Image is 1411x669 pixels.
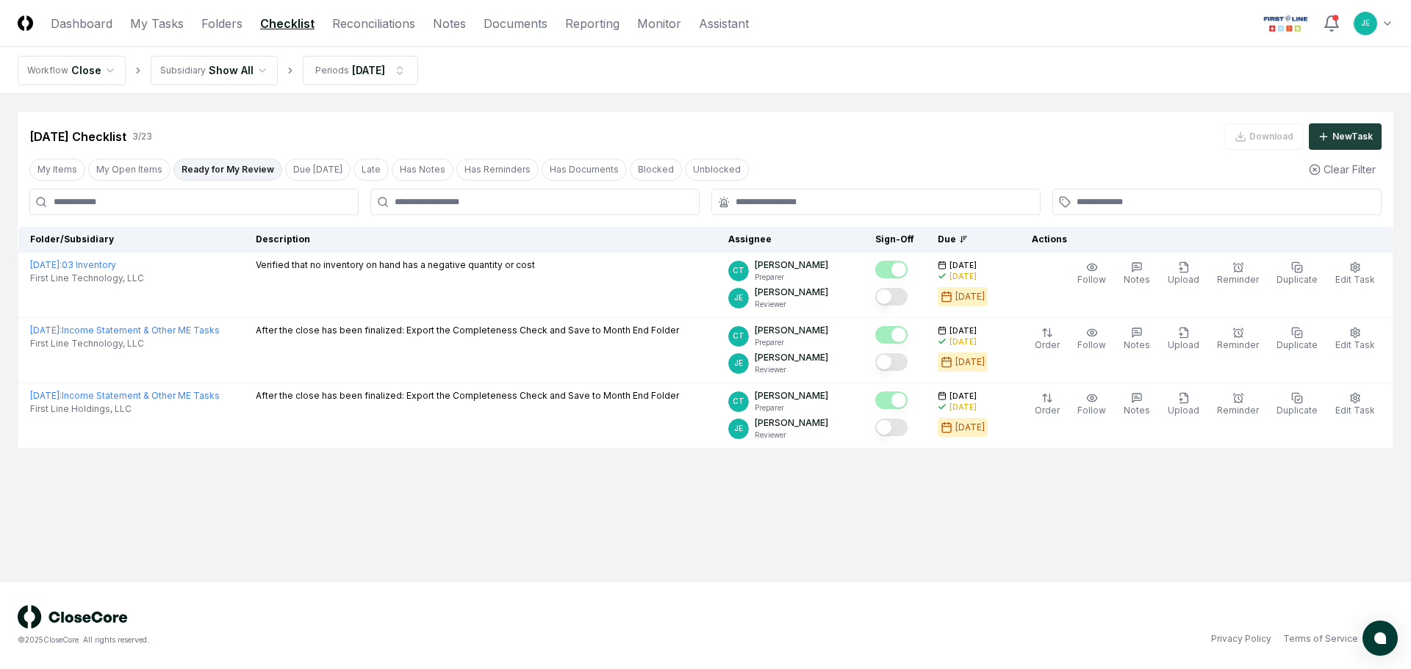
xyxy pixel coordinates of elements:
nav: breadcrumb [18,56,418,85]
span: CT [733,396,744,407]
p: [PERSON_NAME] [755,324,828,337]
span: First Line Holdings, LLC [30,402,132,416]
img: Logo [18,15,33,31]
button: Notes [1121,324,1153,355]
span: First Line Technology, LLC [30,337,144,350]
button: Has Reminders [456,159,539,181]
button: Has Documents [542,159,627,181]
a: [DATE]:Income Statement & Other ME Tasks [30,390,220,401]
a: Dashboard [51,15,112,32]
span: Notes [1124,405,1150,416]
button: Mark complete [875,288,908,305]
p: [PERSON_NAME] [755,258,828,272]
button: My Items [29,159,85,181]
span: Duplicate [1277,274,1318,285]
button: Upload [1165,324,1202,355]
a: Terms of Service [1283,632,1358,646]
span: Notes [1124,274,1150,285]
button: Has Notes [392,159,453,181]
span: First Line Technology, LLC [30,272,144,285]
img: logo [18,605,128,629]
span: Upload [1168,274,1199,285]
th: Folder/Subsidiary [18,227,244,253]
p: Reviewer [755,364,828,375]
div: [DATE] Checklist [29,128,126,145]
button: My Open Items [88,159,170,181]
span: CT [733,330,744,341]
div: [DATE] [352,62,385,78]
div: © 2025 CloseCore. All rights reserved. [18,634,705,646]
button: Follow [1074,324,1109,355]
button: Upload [1165,389,1202,420]
button: Follow [1074,389,1109,420]
p: Preparer [755,337,828,348]
span: Notes [1124,339,1150,350]
span: [DATE] [949,260,977,271]
a: Folders [201,15,243,32]
span: Follow [1077,274,1106,285]
span: Reminder [1217,339,1259,350]
p: [PERSON_NAME] [755,286,828,299]
button: Mark complete [875,353,908,371]
span: [DATE] [949,325,977,336]
span: JE [734,423,743,434]
span: Follow [1077,405,1106,416]
div: [DATE] [955,421,985,434]
div: [DATE] [955,355,985,369]
button: Order [1032,389,1063,420]
p: After the close has been finalized: Export the Completeness Check and Save to Month End Folder [256,324,679,337]
a: Documents [484,15,547,32]
a: Privacy Policy [1211,632,1271,646]
button: Mark complete [875,419,908,436]
span: [DATE] [949,391,977,402]
p: [PERSON_NAME] [755,389,828,402]
button: Notes [1121,389,1153,420]
span: Order [1035,339,1060,350]
div: [DATE] [955,290,985,303]
a: Notes [433,15,466,32]
button: Unblocked [685,159,749,181]
p: [PERSON_NAME] [755,351,828,364]
button: Reminder [1214,258,1262,289]
button: Late [353,159,389,181]
a: Reconciliations [332,15,415,32]
button: Ready for My Review [173,159,282,181]
div: [DATE] [949,402,977,413]
button: Edit Task [1332,324,1378,355]
span: Duplicate [1277,339,1318,350]
button: Order [1032,324,1063,355]
button: Notes [1121,258,1153,289]
button: Blocked [630,159,682,181]
p: Verified that no inventory on hand has a negative quantity or cost [256,258,535,272]
span: Upload [1168,339,1199,350]
button: Edit Task [1332,258,1378,289]
div: [DATE] [949,271,977,282]
div: Due [938,233,997,246]
p: Preparer [755,272,828,283]
button: Mark complete [875,326,908,344]
div: Workflow [27,64,68,77]
span: CT [733,265,744,276]
button: Edit Task [1332,389,1378,420]
button: Upload [1165,258,1202,289]
button: Due Today [285,159,351,181]
span: JE [734,292,743,303]
div: 3 / 23 [132,130,152,143]
div: New Task [1332,130,1373,143]
span: Upload [1168,405,1199,416]
button: atlas-launcher [1362,621,1398,656]
span: Edit Task [1335,274,1375,285]
span: JE [734,358,743,369]
div: Subsidiary [160,64,206,77]
p: Reviewer [755,299,828,310]
span: [DATE] : [30,325,62,336]
p: Preparer [755,402,828,413]
span: Order [1035,405,1060,416]
button: NewTask [1309,123,1382,150]
button: Duplicate [1274,258,1321,289]
img: First Line Technology logo [1260,12,1311,35]
button: Clear Filter [1303,156,1382,183]
div: [DATE] [949,336,977,347]
a: [DATE]:Income Statement & Other ME Tasks [30,325,220,336]
span: Edit Task [1335,339,1375,350]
